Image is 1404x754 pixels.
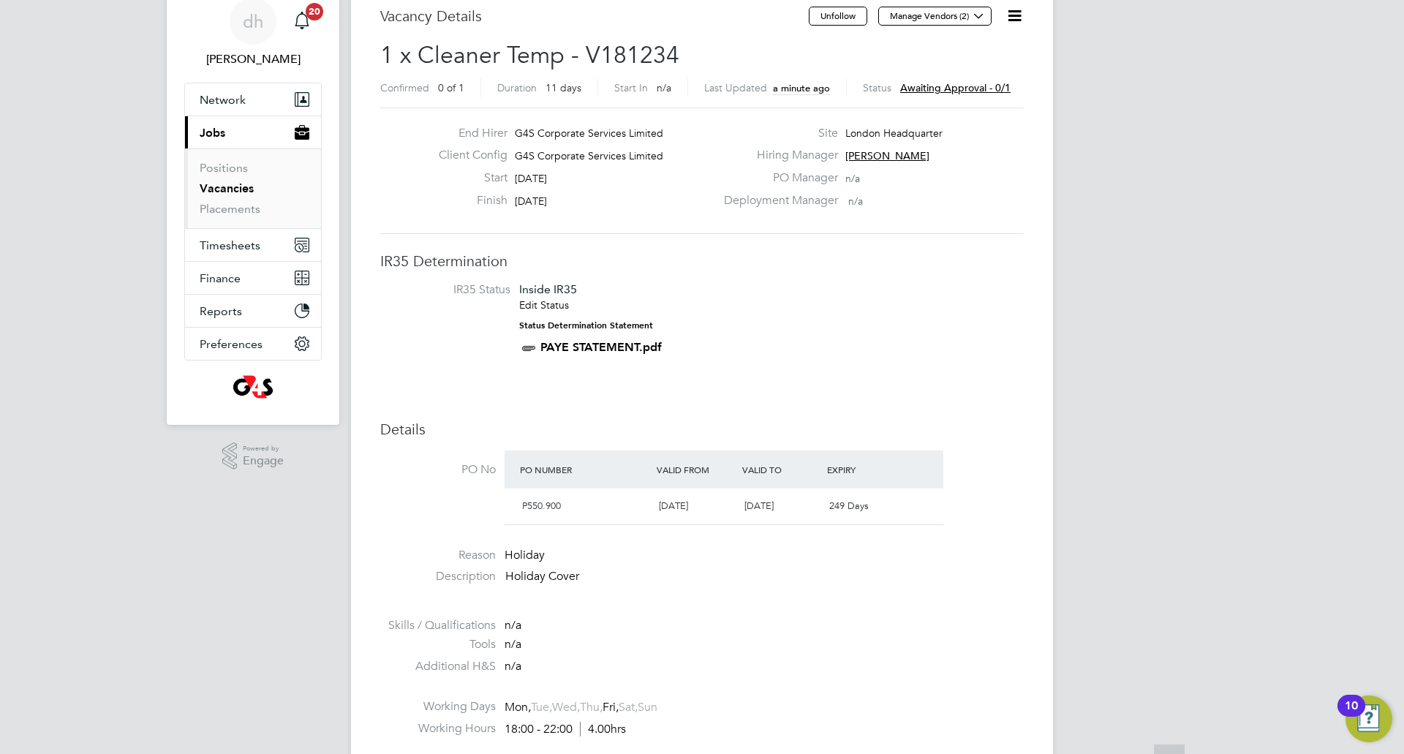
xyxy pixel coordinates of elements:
[715,126,838,141] label: Site
[519,298,569,312] a: Edit Status
[546,81,581,94] span: 11 days
[243,12,263,31] span: dh
[233,375,273,399] img: g4s1-logo-retina.png
[438,81,464,94] span: 0 of 1
[200,304,242,318] span: Reports
[1345,695,1392,742] button: Open Resource Center, 10 new notifications
[200,271,241,285] span: Finance
[200,238,260,252] span: Timesheets
[380,81,429,94] label: Confirmed
[829,499,869,512] span: 249 Days
[427,170,507,186] label: Start
[306,3,323,20] span: 20
[505,618,521,633] span: n/a
[515,195,547,208] span: [DATE]
[200,181,254,195] a: Vacancies
[380,462,496,478] label: PO No
[200,337,263,351] span: Preferences
[878,7,992,26] button: Manage Vendors (2)
[184,50,322,68] span: danielle harris
[380,252,1024,271] h3: IR35 Determination
[715,170,838,186] label: PO Manager
[505,569,1024,584] p: Holiday Cover
[185,295,321,327] button: Reports
[243,455,284,467] span: Engage
[222,442,284,470] a: Powered byEngage
[657,81,671,94] span: n/a
[395,282,510,298] label: IR35 Status
[505,659,521,674] span: n/a
[540,340,662,354] a: PAYE STATEMENT.pdf
[380,659,496,674] label: Additional H&S
[823,456,909,483] div: Expiry
[515,149,663,162] span: G4S Corporate Services Limited
[427,126,507,141] label: End Hirer
[427,148,507,163] label: Client Config
[380,569,496,584] label: Description
[552,700,580,715] span: Wed,
[900,81,1011,94] span: Awaiting approval - 0/1
[184,375,322,399] a: Go to home page
[380,548,496,563] label: Reason
[380,420,1024,439] h3: Details
[1345,706,1358,725] div: 10
[522,499,561,512] span: P550.900
[715,148,838,163] label: Hiring Manager
[380,699,496,715] label: Working Days
[519,320,653,331] strong: Status Determination Statement
[515,127,663,140] span: G4S Corporate Services Limited
[739,456,824,483] div: Valid To
[603,700,619,715] span: Fri,
[505,700,531,715] span: Mon,
[505,722,626,737] div: 18:00 - 22:00
[809,7,867,26] button: Unfollow
[773,82,830,94] span: a minute ago
[531,700,552,715] span: Tue,
[619,700,638,715] span: Sat,
[519,282,577,296] span: Inside IR35
[516,456,653,483] div: PO Number
[185,262,321,294] button: Finance
[200,161,248,175] a: Positions
[653,456,739,483] div: Valid From
[497,81,537,94] label: Duration
[580,722,626,736] span: 4.00hrs
[848,195,863,208] span: n/a
[185,116,321,148] button: Jobs
[845,172,860,185] span: n/a
[715,193,838,208] label: Deployment Manager
[845,127,943,140] span: London Headquarter
[185,229,321,261] button: Timesheets
[185,83,321,116] button: Network
[200,202,260,216] a: Placements
[744,499,774,512] span: [DATE]
[243,442,284,455] span: Powered by
[185,148,321,228] div: Jobs
[704,81,767,94] label: Last Updated
[380,618,496,633] label: Skills / Qualifications
[580,700,603,715] span: Thu,
[380,637,496,652] label: Tools
[200,93,246,107] span: Network
[505,548,545,562] span: Holiday
[515,172,547,185] span: [DATE]
[380,41,679,69] span: 1 x Cleaner Temp - V181234
[185,328,321,360] button: Preferences
[863,81,891,94] label: Status
[380,721,496,736] label: Working Hours
[659,499,688,512] span: [DATE]
[638,700,657,715] span: Sun
[427,193,507,208] label: Finish
[380,7,809,26] h3: Vacancy Details
[614,81,648,94] label: Start In
[505,637,521,652] span: n/a
[845,149,929,162] span: [PERSON_NAME]
[200,126,225,140] span: Jobs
